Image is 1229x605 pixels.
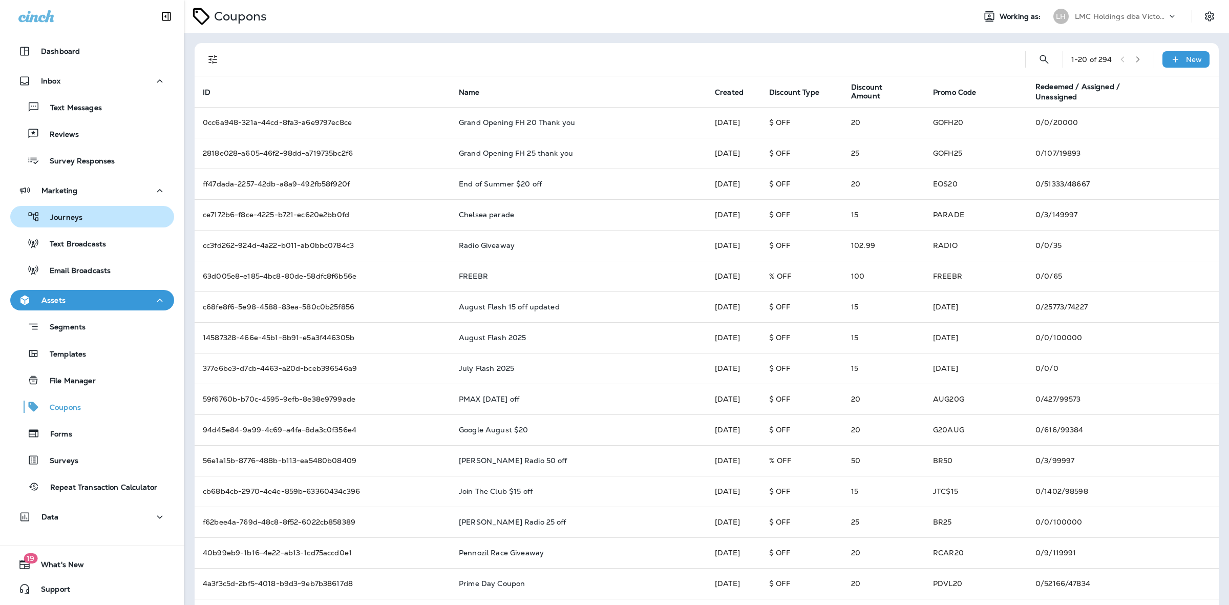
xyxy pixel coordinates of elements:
span: Discount Amount [851,83,921,100]
td: 20 [843,568,925,599]
td: % OFF [761,261,843,291]
p: File Manager [39,377,96,386]
td: BR25 [925,507,1027,537]
p: Google August $20 [459,426,528,434]
td: [DATE] [707,138,761,169]
td: 20 [843,169,925,199]
p: Coupons [39,403,81,413]
p: Assets [41,296,66,304]
td: 0 / 0 / 100000 [1027,507,1219,537]
button: Segments [10,316,174,338]
td: 0 / 0 / 100000 [1027,322,1219,353]
p: Forms [40,430,72,440]
p: Repeat Transaction Calculator [40,483,157,493]
p: Marketing [41,186,77,195]
button: Assets [10,290,174,310]
p: LMC Holdings dba Victory Lane Quick Oil Change [1075,12,1167,20]
td: 4a3f3c5d-2bf5-4018-b9d3-9eb7b38617d8 [195,568,451,599]
button: Collapse Sidebar [152,6,181,27]
td: [DATE] [707,445,761,476]
td: $ OFF [761,568,843,599]
td: $ OFF [761,169,843,199]
td: [DATE] [707,568,761,599]
td: [DATE] [707,322,761,353]
td: $ OFF [761,384,843,414]
p: Chelsea parade [459,211,514,219]
td: RADIO [925,230,1027,261]
td: GOFH25 [925,138,1027,169]
td: $ OFF [761,107,843,138]
p: Segments [39,323,86,333]
td: [DATE] [707,291,761,322]
td: 0 / 3 / 99997 [1027,445,1219,476]
td: [DATE] [707,414,761,445]
td: 0 / 0 / 65 [1027,261,1219,291]
button: Filters [203,49,223,70]
td: 100 [843,261,925,291]
button: Survey Responses [10,150,174,171]
button: Reviews [10,123,174,144]
td: 0 / 0 / 35 [1027,230,1219,261]
button: Dashboard [10,41,174,61]
td: AUG20G [925,384,1027,414]
button: Text Broadcasts [10,233,174,254]
p: Coupons [210,9,267,24]
td: 63d005e8-e185-4bc8-80de-58dfc8f6b56e [195,261,451,291]
td: [DATE] [707,476,761,507]
p: July Flash 2025 [459,364,514,372]
div: 1 - 20 of 294 [1071,55,1112,64]
td: G20AUG [925,414,1027,445]
button: Coupons [10,396,174,418]
td: EOS20 [925,169,1027,199]
button: Email Broadcasts [10,259,174,281]
span: What's New [31,560,84,573]
td: 0 / 1402 / 98598 [1027,476,1219,507]
td: $ OFF [761,476,843,507]
td: 15 [843,322,925,353]
td: cc3fd262-924d-4a22-b011-ab0bbc0784c3 [195,230,451,261]
p: End of Summer $20 off [459,180,542,188]
span: ID [203,88,210,97]
td: [DATE] [925,322,1027,353]
td: [DATE] [707,261,761,291]
td: BR50 [925,445,1027,476]
td: 40b99eb9-1b16-4e22-ab13-1cd75accd0e1 [195,537,451,568]
button: Marketing [10,180,174,201]
button: Support [10,579,174,599]
td: $ OFF [761,230,843,261]
td: 15 [843,353,925,384]
button: Surveys [10,449,174,471]
p: August Flash 2025 [459,333,526,342]
span: Support [31,585,70,597]
span: Name [459,88,493,97]
td: % OFF [761,445,843,476]
span: Discount Amount [851,83,907,100]
button: Forms [10,423,174,444]
td: $ OFF [761,138,843,169]
p: Email Broadcasts [39,266,111,276]
td: $ OFF [761,507,843,537]
td: GOFH20 [925,107,1027,138]
td: 14587328-466e-45b1-8b91-e5a3f446305b [195,322,451,353]
td: $ OFF [761,537,843,568]
p: Templates [39,350,86,360]
td: ff47dada-2257-42db-a8a9-492fb58f920f [195,169,451,199]
td: 0 / 3 / 149997 [1027,199,1219,230]
td: 102.99 [843,230,925,261]
button: 19What's New [10,554,174,575]
td: $ OFF [761,199,843,230]
td: 20 [843,107,925,138]
p: Journeys [40,213,82,223]
p: Pennozil Race Giveaway [459,549,544,557]
span: Discount Type [769,88,819,97]
p: Prime Day Coupon [459,579,525,588]
td: PDVL20 [925,568,1027,599]
p: New [1186,55,1202,64]
span: Name [459,88,480,97]
p: Surveys [39,456,78,466]
td: $ OFF [761,414,843,445]
p: Join The Club $15 off [459,487,533,495]
td: $ OFF [761,353,843,384]
td: 0 / 0 / 0 [1027,353,1219,384]
span: Created [715,88,757,97]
